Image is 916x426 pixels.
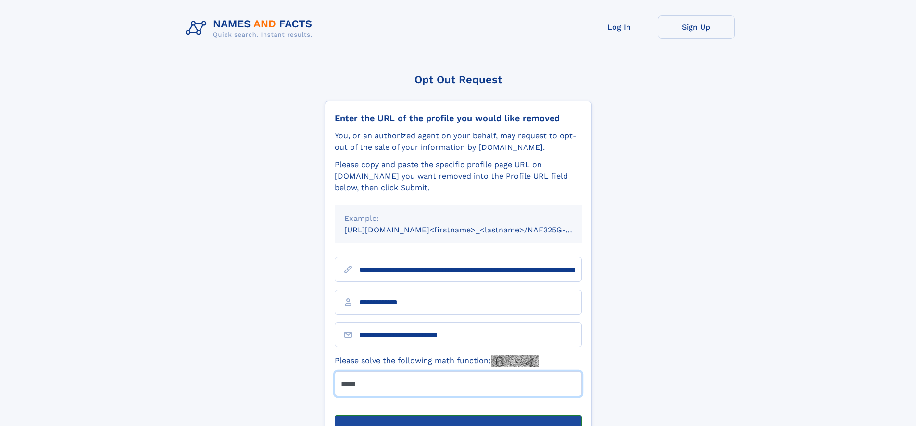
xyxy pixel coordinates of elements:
[658,15,735,39] a: Sign Up
[182,15,320,41] img: Logo Names and Facts
[581,15,658,39] a: Log In
[344,213,572,224] div: Example:
[325,73,592,85] div: Opt Out Request
[335,113,582,123] div: Enter the URL of the profile you would like removed
[344,225,600,234] small: [URL][DOMAIN_NAME]<firstname>_<lastname>/NAF325G-xxxxxxxx
[335,130,582,153] div: You, or an authorized agent on your behalf, may request to opt-out of the sale of your informatio...
[335,355,539,367] label: Please solve the following math function:
[335,159,582,194] div: Please copy and paste the specific profile page URL on [DOMAIN_NAME] you want removed into the Pr...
